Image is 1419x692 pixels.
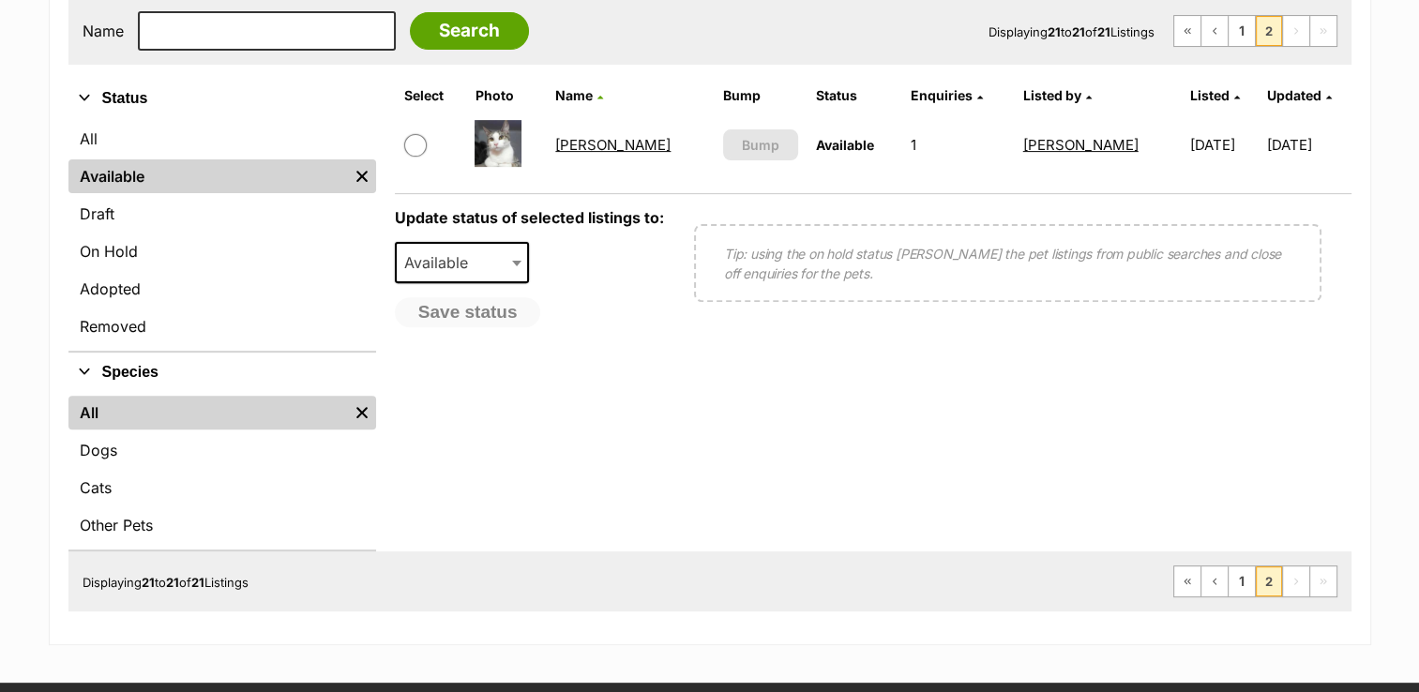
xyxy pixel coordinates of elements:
[1229,16,1255,46] a: Page 1
[68,392,376,549] div: Species
[395,242,530,283] span: Available
[68,197,376,231] a: Draft
[1256,16,1282,46] span: Page 2
[68,433,376,467] a: Dogs
[742,135,779,155] span: Bump
[724,244,1291,283] p: Tip: using the on hold status [PERSON_NAME] the pet listings from public searches and close off e...
[348,396,376,429] a: Remove filter
[1283,16,1309,46] span: Next page
[68,86,376,111] button: Status
[902,113,1013,177] td: 1
[808,81,900,111] th: Status
[166,575,179,590] strong: 21
[555,87,593,103] span: Name
[1174,566,1200,596] a: First page
[68,309,376,343] a: Removed
[410,12,529,50] input: Search
[68,508,376,542] a: Other Pets
[68,234,376,268] a: On Hold
[68,396,348,429] a: All
[1190,87,1240,103] a: Listed
[142,575,155,590] strong: 21
[68,159,348,193] a: Available
[1310,566,1336,596] span: Last page
[1283,566,1309,596] span: Next page
[1023,87,1092,103] a: Listed by
[395,208,664,227] label: Update status of selected listings to:
[815,137,873,153] span: Available
[191,575,204,590] strong: 21
[68,118,376,351] div: Status
[1173,565,1337,597] nav: Pagination
[68,471,376,504] a: Cats
[1310,16,1336,46] span: Last page
[1072,24,1085,39] strong: 21
[910,87,972,103] span: translation missing: en.admin.listings.index.attributes.enquiries
[1174,16,1200,46] a: First page
[1023,136,1139,154] a: [PERSON_NAME]
[467,81,546,111] th: Photo
[1201,566,1228,596] a: Previous page
[1173,15,1337,47] nav: Pagination
[68,272,376,306] a: Adopted
[1097,24,1110,39] strong: 21
[989,24,1155,39] span: Displaying to of Listings
[555,136,671,154] a: [PERSON_NAME]
[1201,16,1228,46] a: Previous page
[68,360,376,384] button: Species
[395,297,541,327] button: Save status
[555,87,603,103] a: Name
[397,249,487,276] span: Available
[1023,87,1081,103] span: Listed by
[1256,566,1282,596] span: Page 2
[83,23,124,39] label: Name
[1267,87,1332,103] a: Updated
[1267,113,1350,177] td: [DATE]
[68,122,376,156] a: All
[716,81,807,111] th: Bump
[1229,566,1255,596] a: Page 1
[83,575,249,590] span: Displaying to of Listings
[910,87,982,103] a: Enquiries
[1048,24,1061,39] strong: 21
[1190,87,1230,103] span: Listed
[723,129,799,160] button: Bump
[1267,87,1321,103] span: Updated
[1183,113,1265,177] td: [DATE]
[348,159,376,193] a: Remove filter
[397,81,466,111] th: Select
